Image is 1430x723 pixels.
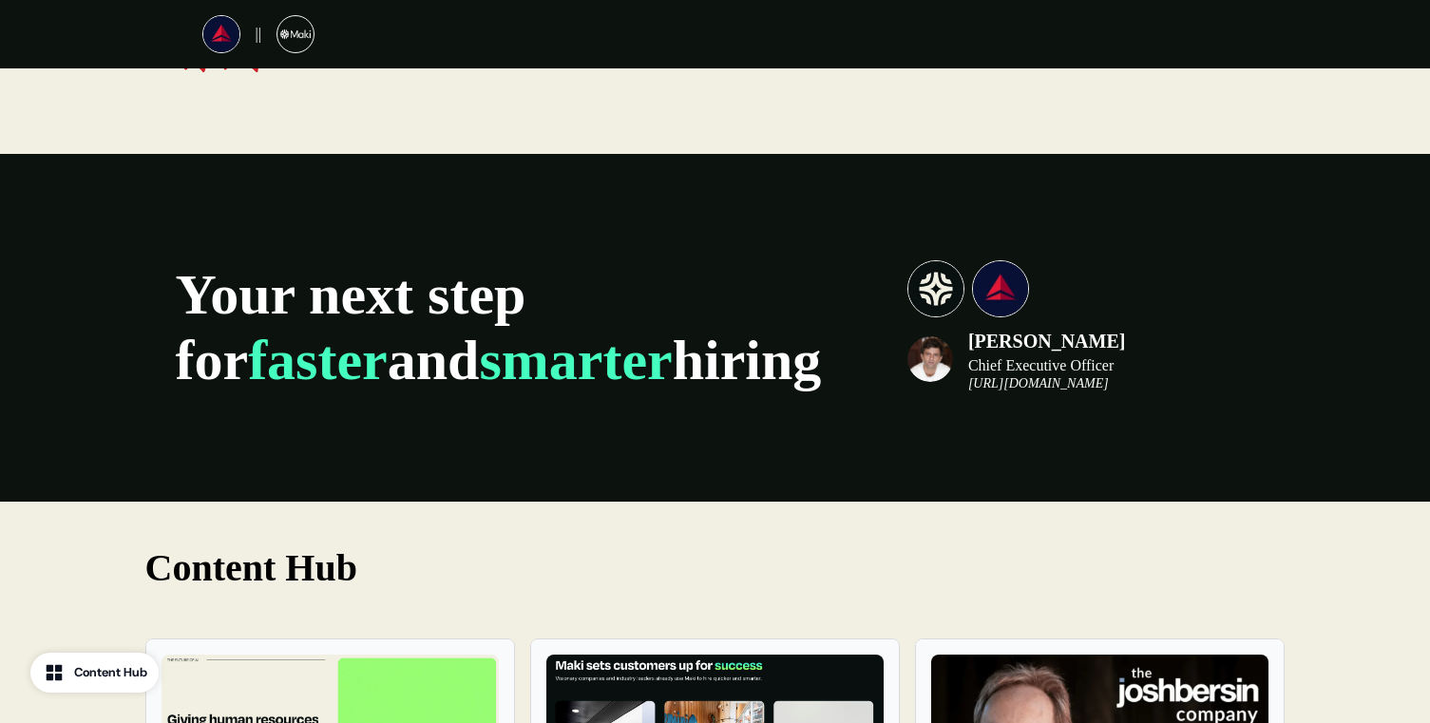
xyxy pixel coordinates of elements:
span: faster [248,329,388,391]
p: Content Hub [145,540,1286,597]
strong: [PERSON_NAME] [968,331,1126,352]
p: Chief Executive Officer [968,357,1126,374]
button: Content Hub [30,653,159,693]
span: smarter [479,329,672,391]
em: [URL][DOMAIN_NAME] [968,376,1109,390]
p: Your next step for and hiring [176,262,858,393]
p: || [256,23,261,46]
div: Content Hub [74,663,147,682]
